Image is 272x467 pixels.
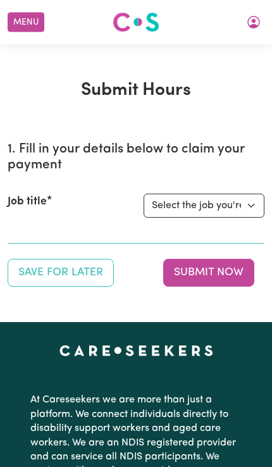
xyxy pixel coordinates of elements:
button: Save your job report [8,259,114,287]
img: Careseekers logo [113,11,159,34]
button: Submit your job report [163,259,254,287]
iframe: 启动消息传送窗口的按钮 [221,416,262,457]
button: My Account [240,11,267,33]
h2: 1. Fill in your details below to claim your payment [8,142,264,173]
a: Careseekers home page [59,345,213,355]
h1: Submit Hours [8,80,264,101]
label: Job title [8,194,47,210]
button: Menu [8,13,44,32]
a: Careseekers logo [113,8,159,37]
